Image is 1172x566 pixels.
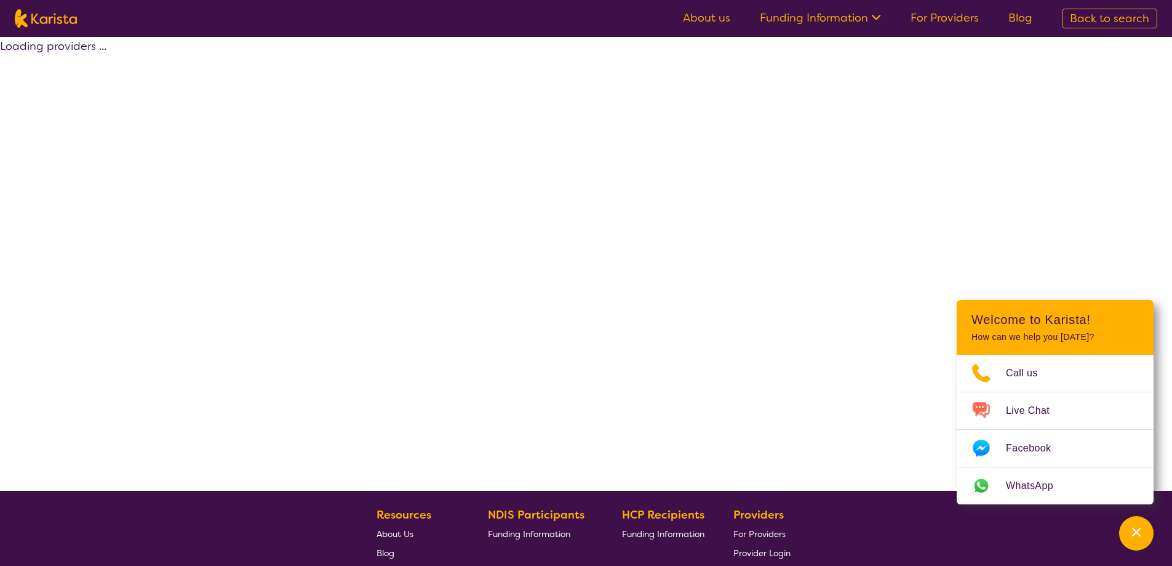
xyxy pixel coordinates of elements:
[733,548,791,559] span: Provider Login
[377,548,394,559] span: Blog
[911,10,979,25] a: For Providers
[622,507,704,522] b: HCP Recipients
[1006,364,1053,382] span: Call us
[957,300,1154,504] div: Channel Menu
[957,355,1154,504] ul: Choose channel
[1062,9,1157,28] a: Back to search
[1006,439,1066,458] span: Facebook
[760,10,881,25] a: Funding Information
[733,528,786,540] span: For Providers
[622,524,704,543] a: Funding Information
[1008,10,1032,25] a: Blog
[377,543,459,562] a: Blog
[957,467,1154,504] a: Web link opens in a new tab.
[488,507,584,522] b: NDIS Participants
[1119,516,1154,551] button: Channel Menu
[377,528,413,540] span: About Us
[733,507,784,522] b: Providers
[1070,11,1149,26] span: Back to search
[733,543,791,562] a: Provider Login
[15,9,77,28] img: Karista logo
[683,10,730,25] a: About us
[971,332,1139,342] p: How can we help you [DATE]?
[488,528,570,540] span: Funding Information
[733,524,791,543] a: For Providers
[971,312,1139,327] h2: Welcome to Karista!
[377,524,459,543] a: About Us
[377,507,431,522] b: Resources
[622,528,704,540] span: Funding Information
[488,524,594,543] a: Funding Information
[1006,477,1068,495] span: WhatsApp
[1006,402,1064,420] span: Live Chat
